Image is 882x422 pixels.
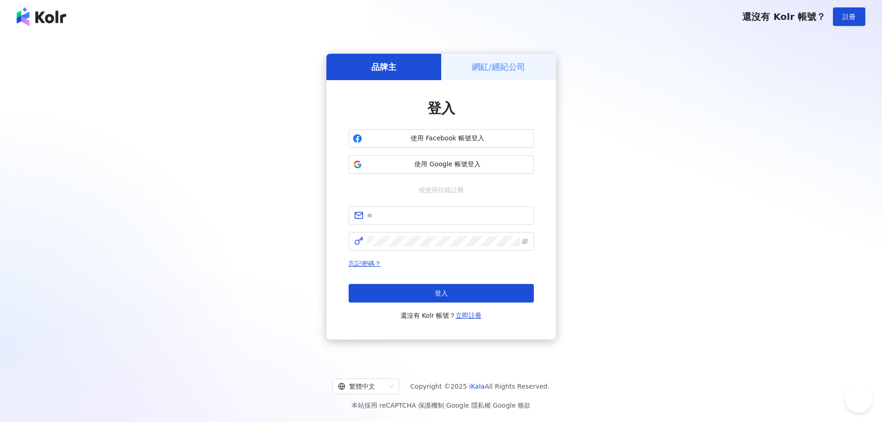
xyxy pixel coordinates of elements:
[349,155,534,174] button: 使用 Google 帳號登入
[435,290,448,297] span: 登入
[351,400,531,411] span: 本站採用 reCAPTCHA 保護機制
[349,260,381,267] a: 忘記密碼？
[410,381,550,392] span: Copyright © 2025 All Rights Reserved.
[845,385,873,413] iframe: Help Scout Beacon - Open
[349,284,534,302] button: 登入
[491,402,493,409] span: |
[833,7,865,26] button: 註冊
[444,402,446,409] span: |
[469,383,485,390] a: iKala
[371,61,396,73] h5: 品牌主
[400,310,482,321] span: 還沒有 Kolr 帳號？
[446,402,491,409] a: Google 隱私權
[349,129,534,148] button: 使用 Facebook 帳號登入
[493,402,531,409] a: Google 條款
[412,185,470,195] span: 或使用信箱註冊
[338,379,385,394] div: 繁體中文
[742,11,826,22] span: 還沒有 Kolr 帳號？
[427,100,455,116] span: 登入
[843,13,856,20] span: 註冊
[456,312,482,319] a: 立即註冊
[366,160,530,169] span: 使用 Google 帳號登入
[17,7,66,26] img: logo
[366,134,530,143] span: 使用 Facebook 帳號登入
[522,238,528,245] span: eye-invisible
[472,61,525,73] h5: 網紅/經紀公司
